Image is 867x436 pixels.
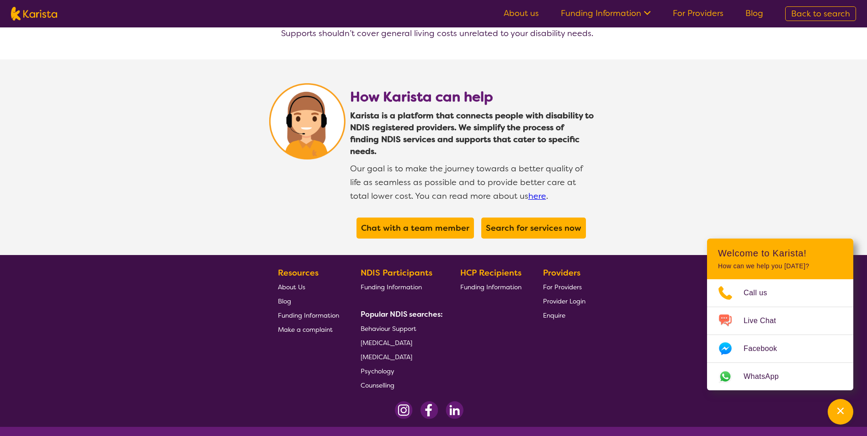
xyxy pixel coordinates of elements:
[269,83,346,160] img: Karista is a platform that connects people with disability to NDIS registered providers
[278,311,339,319] span: Funding Information
[361,324,416,333] span: Behaviour Support
[707,363,853,390] a: Web link opens in a new tab.
[361,321,439,335] a: Behaviour Support
[543,308,585,322] a: Enquire
[561,8,651,19] a: Funding Information
[543,283,582,291] span: For Providers
[791,8,850,19] span: Back to search
[278,308,339,322] a: Funding Information
[543,297,585,305] span: Provider Login
[361,353,412,361] span: [MEDICAL_DATA]
[828,399,853,425] button: Channel Menu
[361,267,432,278] b: NDIS Participants
[707,239,853,390] div: Channel Menu
[361,335,439,350] a: [MEDICAL_DATA]
[673,8,723,19] a: For Providers
[361,381,394,389] span: Counselling
[361,280,439,294] a: Funding Information
[350,110,594,157] span: Karista is a platform that connects people with disability to NDIS registered providers. We simpl...
[278,280,339,294] a: About Us
[278,325,333,334] span: Make a complaint
[361,283,422,291] span: Funding Information
[707,279,853,390] ul: Choose channel
[361,367,394,375] span: Psychology
[278,283,305,291] span: About Us
[744,370,790,383] span: WhatsApp
[395,401,413,419] img: Instagram
[460,280,521,294] a: Funding Information
[460,267,521,278] b: HCP Recipients
[785,6,856,21] a: Back to search
[361,339,412,347] span: [MEDICAL_DATA]
[350,157,594,203] p: Our goal is to make the journey towards a better quality of life as seamless as possible and to p...
[278,294,339,308] a: Blog
[718,248,842,259] h2: Welcome to Karista!
[718,262,842,270] p: How can we help you [DATE]?
[486,223,581,234] b: Search for services now
[745,8,763,19] a: Blog
[744,314,787,328] span: Live Chat
[744,342,788,356] span: Facebook
[744,286,778,300] span: Call us
[420,401,438,419] img: Facebook
[504,8,539,19] a: About us
[278,297,291,305] span: Blog
[543,280,585,294] a: For Providers
[11,7,57,21] img: Karista logo
[484,220,584,236] a: Search for services now
[446,401,463,419] img: LinkedIn
[460,283,521,291] span: Funding Information
[543,311,565,319] span: Enquire
[528,191,546,202] a: here
[361,350,439,364] a: [MEDICAL_DATA]
[361,309,443,319] b: Popular NDIS searches:
[361,223,469,234] b: Chat with a team member
[361,378,439,392] a: Counselling
[350,88,493,106] b: How Karista can help
[278,322,339,336] a: Make a complaint
[361,364,439,378] a: Psychology
[543,267,580,278] b: Providers
[543,294,585,308] a: Provider Login
[278,267,319,278] b: Resources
